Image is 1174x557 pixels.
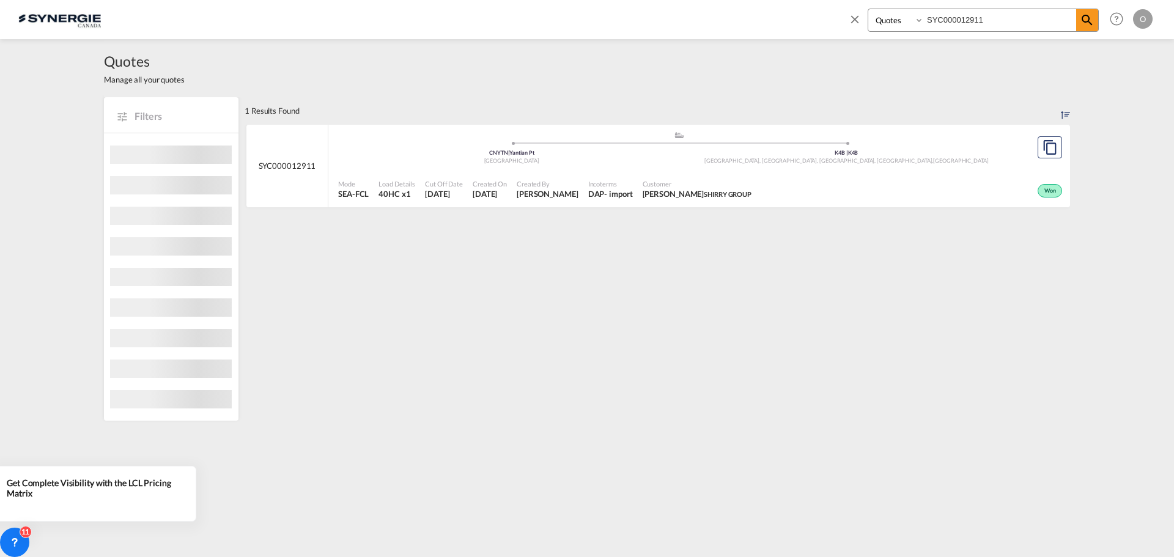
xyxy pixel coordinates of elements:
[835,149,848,156] span: K4B
[848,149,858,156] span: K4B
[1133,9,1153,29] div: O
[588,188,605,199] div: DAP
[588,179,633,188] span: Incoterms
[932,157,933,164] span: ,
[378,188,415,199] span: 40HC x 1
[643,179,752,188] span: Customer
[1076,9,1098,31] span: icon-magnify
[1061,97,1070,124] div: Sort by: Created On
[104,51,185,71] span: Quotes
[425,179,463,188] span: Cut Off Date
[1106,9,1133,31] div: Help
[588,188,633,199] div: DAP import
[473,179,507,188] span: Created On
[338,179,369,188] span: Mode
[245,97,300,124] div: 1 Results Found
[846,149,848,156] span: |
[484,157,539,164] span: [GEOGRAPHIC_DATA]
[1043,140,1057,155] md-icon: assets/icons/custom/copyQuote.svg
[848,12,862,26] md-icon: icon-close
[18,6,101,33] img: 1f56c880d42311ef80fc7dca854c8e59.png
[1038,184,1062,197] div: Won
[672,132,687,138] md-icon: assets/icons/custom/ship-fill.svg
[704,190,751,198] span: SHIRRY GROUP
[1038,136,1062,158] button: Copy Quote
[425,188,463,199] span: 3 Jul 2025
[508,149,510,156] span: |
[604,188,632,199] div: - import
[1106,9,1127,29] span: Help
[259,160,316,171] span: SYC000012911
[643,188,752,199] span: Wassin Shirry SHIRRY GROUP
[933,157,988,164] span: [GEOGRAPHIC_DATA]
[473,188,507,199] span: 3 Jul 2025
[378,179,415,188] span: Load Details
[489,149,534,156] span: CNYTN Yantian Pt
[104,74,185,85] span: Manage all your quotes
[338,188,369,199] span: SEA-FCL
[1044,187,1059,196] span: Won
[1080,13,1095,28] md-icon: icon-magnify
[246,125,1070,208] div: SYC000012911 assets/icons/custom/ship-fill.svgassets/icons/custom/roll-o-plane.svgOriginYantian P...
[517,188,578,199] span: Daniel Dico
[924,9,1076,31] input: Enter Quotation Number
[848,9,868,38] span: icon-close
[517,179,578,188] span: Created By
[704,157,934,164] span: [GEOGRAPHIC_DATA], [GEOGRAPHIC_DATA], [GEOGRAPHIC_DATA], [GEOGRAPHIC_DATA]
[135,109,226,123] span: Filters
